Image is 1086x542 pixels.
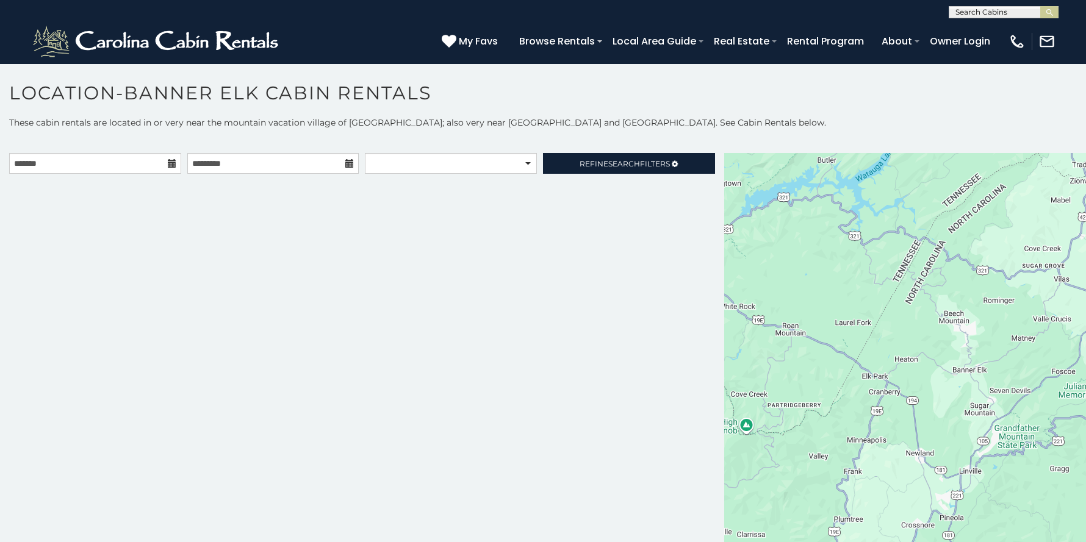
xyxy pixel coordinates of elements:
[924,30,996,52] a: Owner Login
[1038,33,1055,50] img: mail-regular-white.png
[459,34,498,49] span: My Favs
[781,30,870,52] a: Rental Program
[513,30,601,52] a: Browse Rentals
[876,30,918,52] a: About
[543,153,715,174] a: RefineSearchFilters
[31,23,284,60] img: White-1-2.png
[442,34,501,49] a: My Favs
[708,30,775,52] a: Real Estate
[606,30,702,52] a: Local Area Guide
[580,159,670,168] span: Refine Filters
[608,159,640,168] span: Search
[1009,33,1026,50] img: phone-regular-white.png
